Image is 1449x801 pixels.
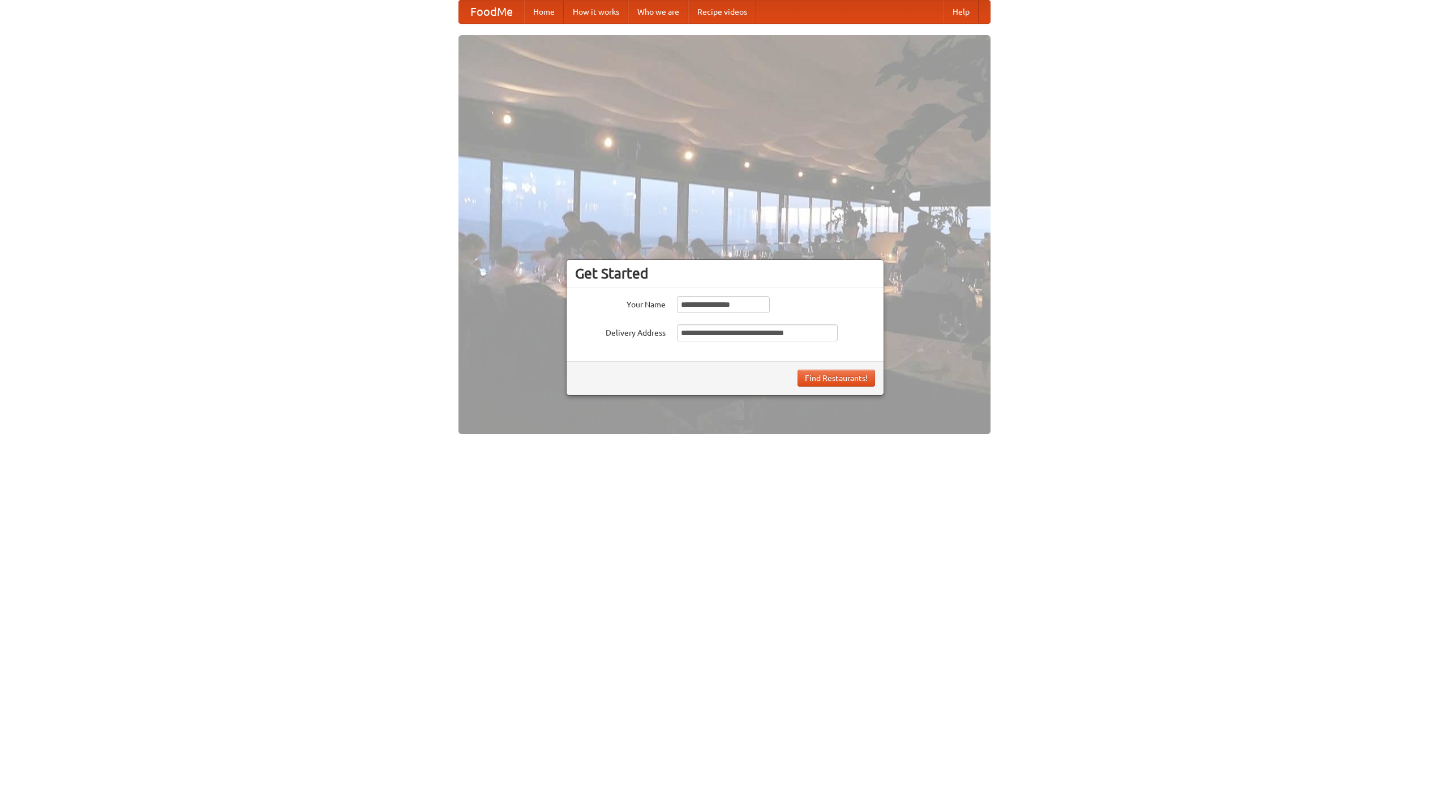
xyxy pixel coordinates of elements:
button: Find Restaurants! [798,370,875,387]
a: Who we are [628,1,688,23]
label: Your Name [575,296,666,310]
a: Help [944,1,979,23]
label: Delivery Address [575,324,666,339]
a: FoodMe [459,1,524,23]
h3: Get Started [575,265,875,282]
a: Home [524,1,564,23]
a: How it works [564,1,628,23]
a: Recipe videos [688,1,756,23]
